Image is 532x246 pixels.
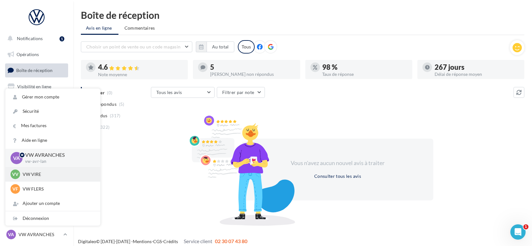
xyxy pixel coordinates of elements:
[13,154,20,162] span: VA
[110,113,121,118] span: (317)
[25,151,90,159] p: VW AVRANCHES
[12,171,18,177] span: VV
[210,72,295,76] div: [PERSON_NAME] non répondus
[435,64,519,71] div: 267 jours
[151,87,215,98] button: Tous les avis
[4,112,69,125] a: Contacts
[5,196,100,211] div: Ajouter un compte
[8,231,14,238] span: VA
[184,238,212,244] span: Service client
[283,159,393,167] div: Vous n'avez aucun nouvel avis à traiter
[523,224,528,229] span: 1
[4,80,69,93] a: Visibilité en ligne
[238,40,255,54] div: Tous
[99,125,110,130] span: (322)
[25,159,90,164] p: vw-avr-lan
[207,41,234,52] button: Au total
[5,104,100,119] a: Sécurité
[81,10,524,20] div: Boîte de réception
[4,32,67,45] button: Notifications 1
[133,239,152,244] a: Mentions
[60,36,64,41] div: 1
[163,239,178,244] a: Crédits
[18,231,61,238] p: VW AVRANCHES
[119,102,124,107] span: (5)
[124,25,155,31] span: Commentaires
[87,101,117,107] span: Non répondus
[5,90,100,104] a: Gérer mon compte
[5,228,68,241] a: VA VW AVRANCHES
[312,172,364,180] button: Consulter tous les avis
[81,41,192,52] button: Choisir un point de vente ou un code magasin
[4,63,69,77] a: Boîte de réception
[435,72,519,76] div: Délai de réponse moyen
[16,68,53,73] span: Boîte de réception
[98,72,183,77] div: Note moyenne
[4,96,69,109] a: Campagnes
[5,119,100,133] a: Mes factures
[5,133,100,148] a: Aide en ligne
[17,52,39,57] span: Opérations
[4,48,69,61] a: Opérations
[4,143,69,157] a: Calendrier
[156,90,182,95] span: Tous les avis
[5,211,100,226] div: Déconnexion
[196,41,234,52] button: Au total
[323,72,407,76] div: Taux de réponse
[210,64,295,71] div: 5
[153,239,162,244] a: CGS
[12,186,18,192] span: VF
[215,238,247,244] span: 02 30 07 43 80
[23,186,93,192] p: VW FLERS
[23,171,93,177] p: VW VIRE
[4,159,69,178] a: PLV et print personnalisable
[78,239,96,244] a: Digitaleo
[78,239,247,244] span: © [DATE]-[DATE] - - -
[323,64,407,71] div: 98 %
[17,84,51,89] span: Visibilité en ligne
[510,224,526,240] iframe: Intercom live chat
[17,36,43,41] span: Notifications
[86,44,181,49] span: Choisir un point de vente ou un code magasin
[4,127,69,141] a: Médiathèque
[217,87,265,98] button: Filtrer par note
[98,64,183,71] div: 4.6
[4,180,69,199] a: Campagnes DataOnDemand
